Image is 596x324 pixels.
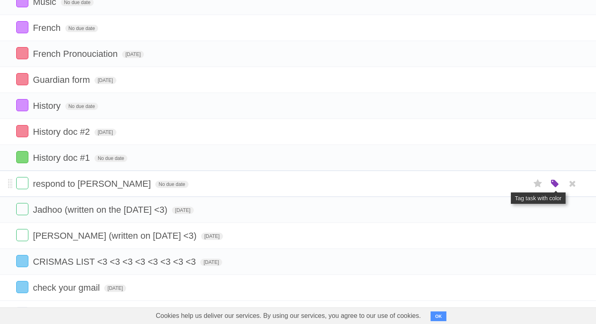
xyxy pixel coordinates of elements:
label: Done [16,47,28,59]
label: Done [16,125,28,137]
span: respond to [PERSON_NAME] [33,179,153,189]
span: No due date [94,155,127,162]
span: [DATE] [104,285,126,292]
span: [DATE] [201,233,223,240]
label: Star task [530,177,546,190]
label: Done [16,229,28,241]
label: Done [16,73,28,85]
span: [DATE] [94,77,116,84]
span: No due date [65,103,98,110]
button: OK [431,311,446,321]
span: History doc #1 [33,153,92,163]
label: Done [16,307,28,319]
label: Done [16,21,28,33]
span: CRISMAS LIST <3 <3 <3 <3 <3 <3 <3 <3 [33,257,198,267]
span: No due date [155,181,188,188]
label: Done [16,203,28,215]
span: [DATE] [122,51,144,58]
span: No due date [65,25,98,32]
span: French [33,23,62,33]
label: Done [16,151,28,163]
label: Done [16,255,28,267]
span: [DATE] [172,207,194,214]
span: Jadhoo (written on the [DATE] <3) [33,205,169,215]
span: French Pronouciation [33,49,120,59]
span: History [33,101,62,111]
label: Done [16,177,28,189]
span: check your gmail [33,283,102,293]
span: [PERSON_NAME] (written on [DATE] <3) [33,231,199,241]
span: [DATE] [200,259,222,266]
span: History doc #2 [33,127,92,137]
span: Cookies help us deliver our services. By using our services, you agree to our use of cookies. [148,308,429,324]
label: Done [16,281,28,293]
span: [DATE] [94,129,116,136]
span: Guardian form [33,75,92,85]
label: Done [16,99,28,111]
